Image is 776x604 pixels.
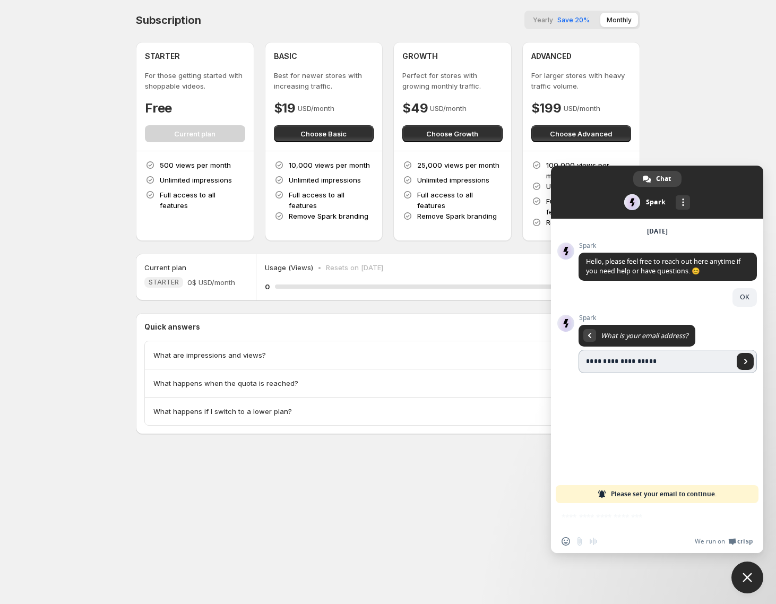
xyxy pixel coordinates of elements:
[289,161,370,169] span: 10,000 views per month
[656,171,671,187] span: Chat
[144,262,186,273] h5: Current plan
[633,171,682,187] div: Chat
[546,218,626,227] span: Remove Spark branding
[583,329,596,342] div: Return to message
[402,125,503,142] button: Choose Growth
[149,278,179,287] span: STARTER
[298,103,334,114] p: USD/month
[160,191,215,210] span: Full access to all features
[402,51,438,62] h4: GROWTH
[426,128,478,139] span: Choose Growth
[550,128,612,139] span: Choose Advanced
[417,191,473,210] span: Full access to all features
[402,100,428,117] h4: $49
[317,262,322,273] p: •
[153,350,266,360] span: What are impressions and views?
[579,242,757,249] span: Spark
[695,537,725,546] span: We run on
[676,195,690,210] div: More channels
[265,281,270,292] h5: 0
[136,14,201,27] h4: Subscription
[289,212,368,220] span: Remove Spark branding
[531,51,572,62] h4: ADVANCED
[145,51,180,62] h4: STARTER
[289,176,361,184] span: Unlimited impressions
[562,537,570,546] span: Insert an emoji
[611,485,717,503] span: Please set your email to continue.
[647,228,668,235] div: [DATE]
[144,322,632,332] p: Quick answers
[430,103,467,114] p: USD/month
[740,292,749,301] span: OK
[274,51,297,62] h4: BASIC
[564,103,600,114] p: USD/month
[153,406,292,417] span: What happens if I switch to a lower plan?
[533,16,553,24] span: Yearly
[300,128,347,139] span: Choose Basic
[417,161,499,169] span: 25,000 views per month
[187,277,235,288] span: 0$ USD/month
[402,70,503,91] p: Perfect for stores with growing monthly traffic.
[274,100,296,117] h4: $19
[737,537,753,546] span: Crisp
[531,100,562,117] h4: $199
[527,13,596,27] button: YearlySave 20%
[531,125,632,142] button: Choose Advanced
[417,176,489,184] span: Unlimited impressions
[417,212,497,220] span: Remove Spark branding
[557,16,590,24] span: Save 20%
[546,197,602,216] span: Full access to all features
[160,161,231,169] span: 500 views per month
[265,262,313,273] p: Usage (Views)
[731,562,763,593] div: Close chat
[695,537,753,546] a: We run onCrisp
[326,262,383,273] p: Resets on [DATE]
[586,257,740,275] span: Hello, please feel free to reach out here anytime if you need help or have questions. 😊
[601,331,688,340] span: What is your email address?
[274,70,374,91] p: Best for newer stores with increasing traffic.
[153,378,298,389] span: What happens when the quota is reached?
[546,161,609,180] span: 100,000 views per month
[579,350,734,373] input: Enter your email address...
[145,70,245,91] p: For those getting started with shoppable videos.
[600,13,638,27] button: Monthly
[579,314,757,322] span: Spark
[531,70,632,91] p: For larger stores with heavy traffic volume.
[274,125,374,142] button: Choose Basic
[546,182,618,191] span: Unlimited impressions
[160,176,232,184] span: Unlimited impressions
[145,100,172,117] h4: Free
[737,353,754,370] span: Send
[289,191,344,210] span: Full access to all features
